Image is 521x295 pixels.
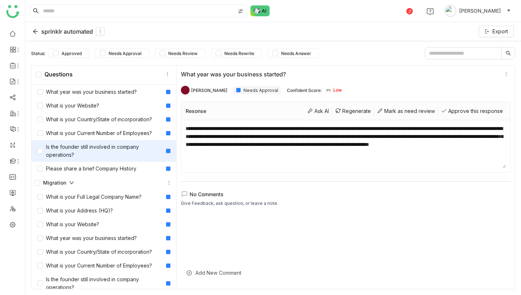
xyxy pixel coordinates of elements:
div: Approve this response [438,106,506,115]
span: [PERSON_NAME] [459,7,501,15]
div: Questions [36,71,73,78]
button: Export [479,26,514,37]
span: Needs Review [165,51,200,56]
span: Approved [59,51,85,56]
div: What is your Full Legal Company Name? [37,193,141,201]
div: What is your Current Number of Employees? [37,129,152,137]
span: Needs Answer [278,51,314,56]
span: 0% [325,89,333,92]
img: logo [6,5,19,18]
div: 2 [406,8,413,14]
div: Status: [31,51,45,56]
img: help.svg [427,8,434,15]
div: Ask AI [304,106,332,115]
div: Give Feedback, ask question, or leave a note. [181,200,278,207]
img: lms-comment.svg [181,190,188,198]
img: avatar [445,5,456,17]
div: Needs Approval [233,86,281,94]
span: Needs Rewrite [221,51,257,56]
div: What is your Country/State of incorporation? [37,115,152,123]
div: Migration [31,176,176,190]
div: Regenerate [332,106,374,115]
img: 614311cd187b40350527aed2 [181,86,190,94]
div: What year was your business started? [37,88,137,96]
div: [PERSON_NAME] [191,88,228,93]
div: What is your Address (HQ)? [37,207,113,215]
img: ask-buddy-normal.svg [250,5,270,16]
div: What is your Website? [37,220,99,228]
div: Low [325,86,342,94]
div: Confident Score: [287,88,322,93]
div: Resonse [186,108,206,114]
div: What year was your business started? [37,234,137,242]
div: sprinklr automated [33,27,105,36]
img: search-type.svg [238,8,243,14]
div: What is your Country/State of incorporation? [37,248,152,256]
div: Migration [34,179,74,187]
div: Please share a brief Company History [37,165,136,173]
div: What is your Website? [37,102,99,110]
button: [PERSON_NAME] [443,5,512,17]
div: What year was your business started? [181,71,499,78]
span: Export [492,28,508,35]
div: What is your Current Number of Employees? [37,262,152,270]
div: Is the founder still involved in company operations? [37,275,163,291]
div: Is the founder still involved in company operations? [37,143,163,159]
span: No Comments [190,191,224,197]
div: Mark as need review [374,106,438,115]
span: Needs Approval [106,51,144,56]
div: Add New Comment [181,264,511,282]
